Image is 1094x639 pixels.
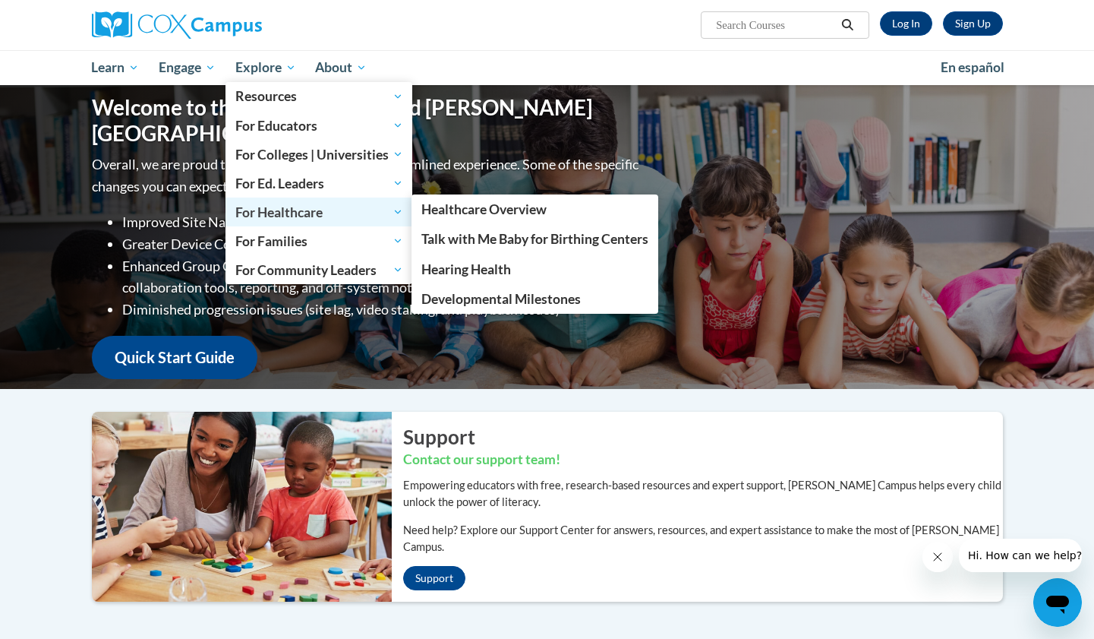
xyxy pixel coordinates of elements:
[225,226,413,255] a: For Families
[69,50,1026,85] div: Main menu
[403,423,1003,451] h2: Support
[411,224,658,254] a: Talk with Me Baby for Birthing Centers
[122,233,642,255] li: Greater Device Compatibility
[225,198,413,226] a: For Healthcare
[714,16,836,34] input: Search Courses
[122,255,642,299] li: Enhanced Group Collaboration Tools (Action plans, Group communication and collaboration tools, re...
[421,231,648,247] span: Talk with Me Baby for Birthing Centers
[235,174,403,192] span: For Ed. Leaders
[225,111,413,140] a: For Educators
[149,50,225,85] a: Engage
[92,95,642,146] h1: Welcome to the new and improved [PERSON_NAME][GEOGRAPHIC_DATA]
[92,11,380,39] a: Cox Campus
[235,232,403,250] span: For Families
[92,153,642,198] p: Overall, we are proud to provide you with a more streamlined experience. Some of the specific cha...
[403,522,1003,555] p: Need help? Explore our Support Center for answers, resources, and expert assistance to make the m...
[943,11,1003,36] a: Register
[1033,578,1082,627] iframe: Button to launch messaging window
[225,140,413,169] a: For Colleges | Universities
[92,11,262,39] img: Cox Campus
[922,542,953,572] iframe: Close message
[225,50,306,85] a: Explore
[411,284,658,314] a: Developmental Milestones
[880,11,932,36] a: Log In
[225,82,413,111] a: Resources
[235,145,403,163] span: For Colleges | Universities
[235,59,296,77] span: Explore
[411,255,658,284] a: Hearing Health
[421,261,511,277] span: Hearing Health
[411,195,658,224] a: Healthcare Overview
[82,50,150,85] a: Learn
[403,451,1003,470] h3: Contact our support team!
[122,299,642,321] li: Diminished progression issues (site lag, video stalling, and playback issues)
[235,261,403,279] span: For Community Leaders
[91,59,139,77] span: Learn
[80,412,392,602] img: ...
[836,16,859,34] button: Search
[315,59,367,77] span: About
[941,59,1004,75] span: En español
[159,59,216,77] span: Engage
[421,201,547,217] span: Healthcare Overview
[235,116,403,134] span: For Educators
[225,255,413,284] a: For Community Leaders
[235,203,403,221] span: For Healthcare
[403,477,1003,511] p: Empowering educators with free, research-based resources and expert support, [PERSON_NAME] Campus...
[122,211,642,233] li: Improved Site Navigation
[225,169,413,198] a: For Ed. Leaders
[235,87,403,106] span: Resources
[305,50,377,85] a: About
[959,539,1082,572] iframe: Message from company
[403,566,465,590] a: Support
[931,52,1014,84] a: En español
[92,336,257,379] a: Quick Start Guide
[421,291,581,307] span: Developmental Milestones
